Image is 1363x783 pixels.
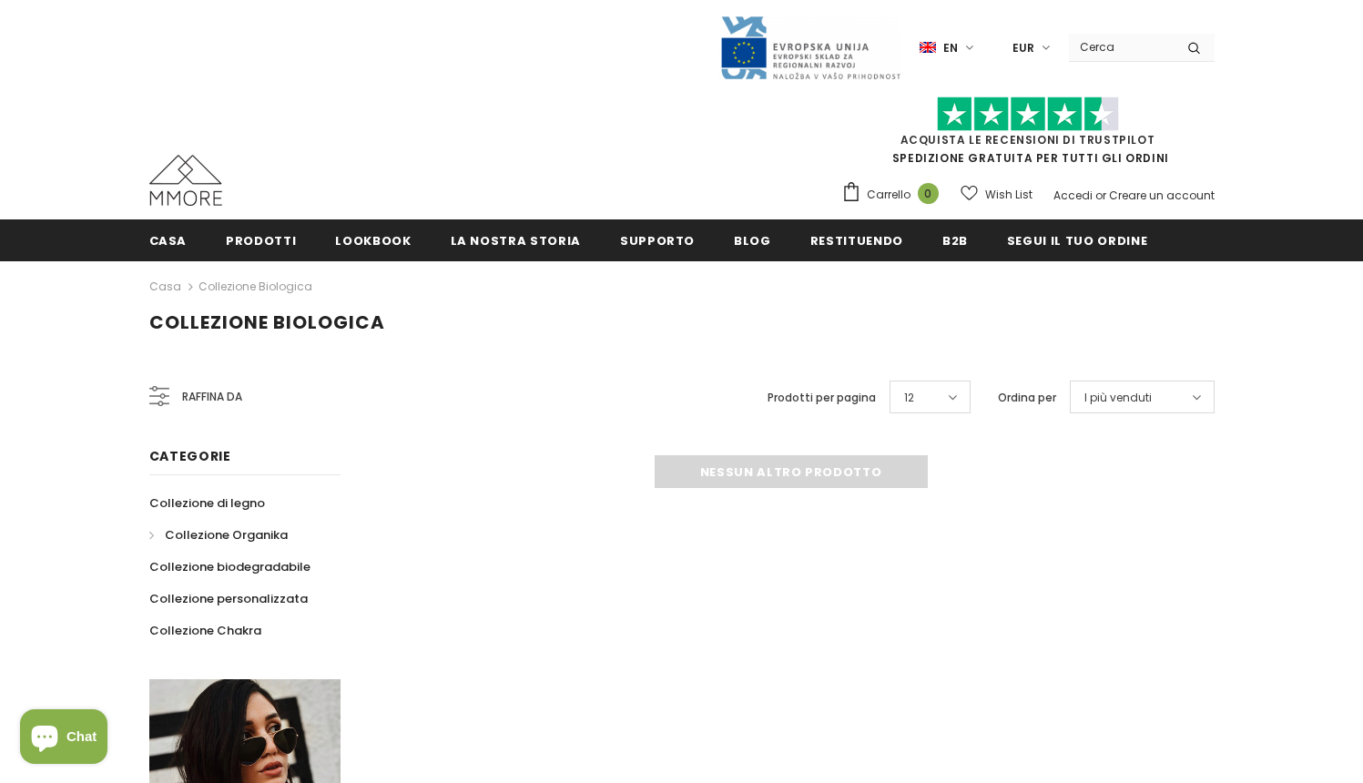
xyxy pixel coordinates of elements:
span: SPEDIZIONE GRATUITA PER TUTTI GLI ORDINI [841,105,1215,166]
a: Restituendo [810,219,903,260]
span: La nostra storia [451,232,581,249]
span: Categorie [149,447,231,465]
a: B2B [942,219,968,260]
span: Raffina da [182,387,242,407]
span: Collezione biologica [149,310,385,335]
span: I più venduti [1084,389,1152,407]
a: Collezione personalizzata [149,583,308,615]
span: 12 [904,389,914,407]
a: Casa [149,276,181,298]
span: Segui il tuo ordine [1007,232,1147,249]
inbox-online-store-chat: Shopify online store chat [15,709,113,768]
a: Collezione biologica [198,279,312,294]
a: Collezione Organika [149,519,288,551]
span: Collezione Chakra [149,622,261,639]
label: Prodotti per pagina [768,389,876,407]
a: Lookbook [335,219,411,260]
a: Segui il tuo ordine [1007,219,1147,260]
span: Lookbook [335,232,411,249]
span: Wish List [985,186,1032,204]
a: Wish List [961,178,1032,210]
a: Carrello 0 [841,181,948,208]
span: Restituendo [810,232,903,249]
span: Collezione Organika [165,526,288,544]
span: or [1095,188,1106,203]
span: en [943,39,958,57]
a: Javni Razpis [719,39,901,55]
img: i-lang-1.png [920,40,936,56]
a: Creare un account [1109,188,1215,203]
a: Collezione di legno [149,487,265,519]
a: supporto [620,219,695,260]
a: Casa [149,219,188,260]
a: Collezione Chakra [149,615,261,646]
a: Blog [734,219,771,260]
a: Acquista le recensioni di TrustPilot [900,132,1155,147]
a: La nostra storia [451,219,581,260]
a: Collezione biodegradabile [149,551,310,583]
span: Prodotti [226,232,296,249]
span: Casa [149,232,188,249]
span: Collezione di legno [149,494,265,512]
a: Prodotti [226,219,296,260]
span: EUR [1012,39,1034,57]
a: Accedi [1053,188,1093,203]
span: 0 [918,183,939,204]
input: Search Site [1069,34,1174,60]
img: Casi MMORE [149,155,222,206]
img: Fidati di Pilot Stars [937,97,1119,132]
span: Collezione biodegradabile [149,558,310,575]
span: supporto [620,232,695,249]
label: Ordina per [998,389,1056,407]
span: Carrello [867,186,910,204]
span: B2B [942,232,968,249]
span: Collezione personalizzata [149,590,308,607]
span: Blog [734,232,771,249]
img: Javni Razpis [719,15,901,81]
